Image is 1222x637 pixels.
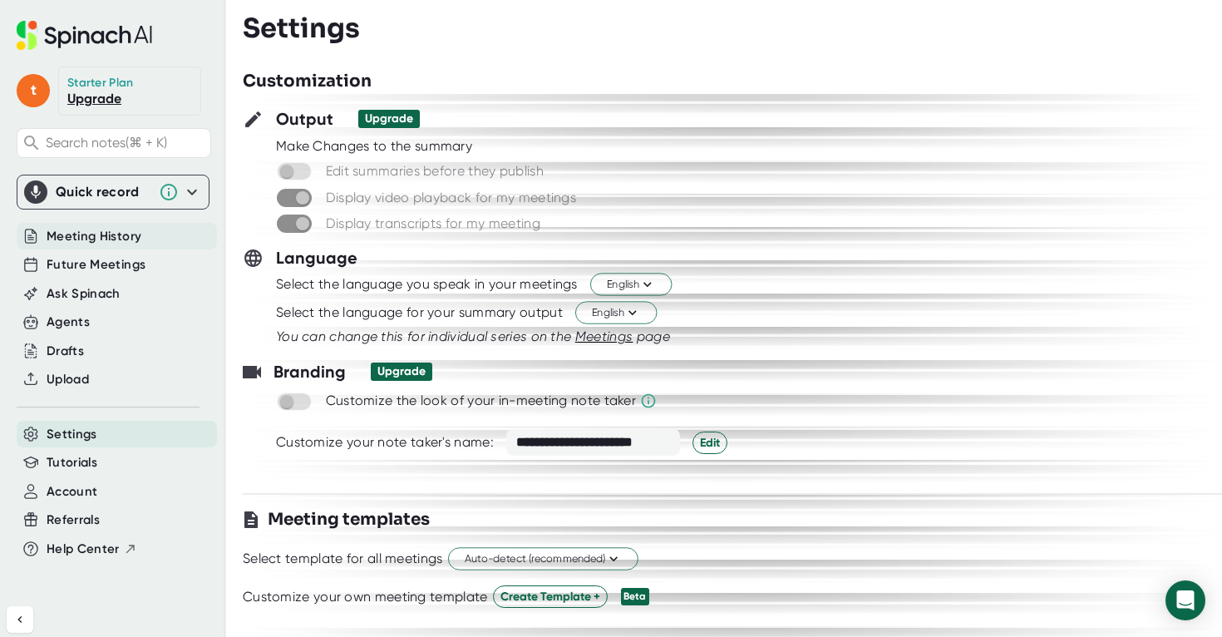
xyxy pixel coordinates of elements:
span: Search notes (⌘ + K) [46,135,206,151]
button: Future Meetings [47,255,145,274]
div: Customize your own meeting template [243,589,488,605]
h3: Branding [273,359,346,384]
div: Display video playback for my meetings [326,190,576,206]
div: Upgrade [377,364,426,379]
button: Collapse sidebar [7,606,33,633]
button: Tutorials [47,453,97,472]
button: Auto-detect (recommended) [448,548,638,570]
button: Upload [47,370,89,389]
div: Quick record [24,175,202,209]
h3: Output [276,106,333,131]
span: Meetings [575,328,633,344]
div: Display transcripts for my meeting [326,215,540,232]
h3: Meeting templates [268,507,430,532]
button: Meetings [575,327,633,347]
a: Upgrade [67,91,121,106]
span: Auto-detect (recommended) [465,551,622,567]
button: Help Center [47,540,137,559]
div: Make Changes to the summary [276,138,1222,155]
button: Ask Spinach [47,284,121,304]
button: English [590,274,672,296]
div: Customize the look of your in-meeting note taker [326,393,636,409]
span: t [17,74,50,107]
span: Help Center [47,540,120,559]
div: Edit summaries before they publish [326,163,544,180]
i: You can change this for individual series on the page [276,328,670,344]
button: English [575,302,657,324]
span: Edit [700,434,720,452]
button: Drafts [47,342,84,361]
button: Agents [47,313,90,332]
div: Select the language you speak in your meetings [276,276,578,293]
div: Open Intercom Messenger [1165,580,1205,620]
div: Starter Plan [67,76,134,91]
span: English [607,277,655,293]
button: Referrals [47,511,100,530]
button: Account [47,482,97,501]
button: Settings [47,425,97,444]
h3: Language [276,245,357,270]
div: Customize your note taker's name: [276,434,494,451]
div: Select template for all meetings [243,551,443,567]
h3: Settings [243,12,360,44]
div: Select the language for your summary output [276,304,563,321]
span: Create Template + [500,588,600,605]
div: Beta [621,588,649,605]
button: Meeting History [47,227,141,246]
h3: Customization [243,69,372,94]
button: Create Template + [493,585,608,608]
button: Edit [692,432,727,454]
span: English [592,305,640,321]
div: Upgrade [365,111,413,126]
div: Quick record [56,184,150,200]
